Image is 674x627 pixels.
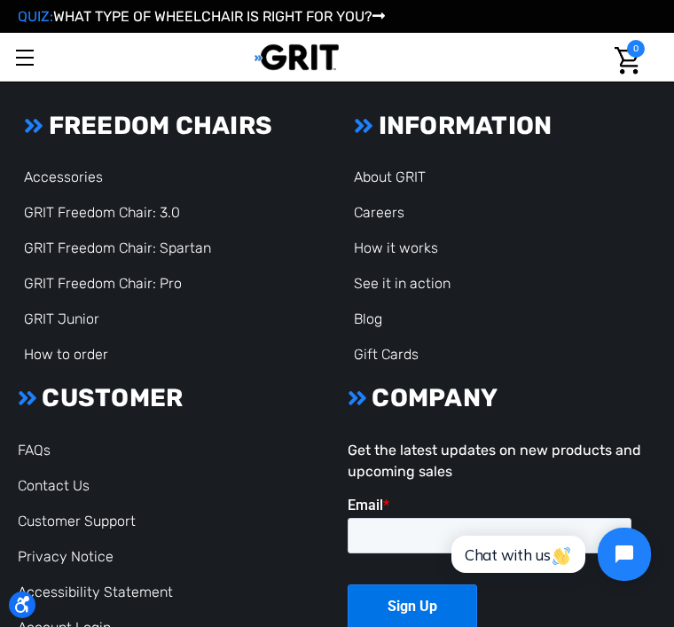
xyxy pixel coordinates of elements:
[348,440,650,482] p: Get the latest updates on new products and upcoming sales
[24,346,108,363] a: How to order
[24,310,99,327] a: GRIT Junior
[354,346,419,363] a: Gift Cards
[348,383,650,413] h3: COMPANY
[24,204,180,221] a: GRIT Freedom Chair: 3.0
[627,40,645,58] span: 0
[604,33,645,89] a: Cart with 0 items
[24,275,182,292] a: GRIT Freedom Chair: Pro
[24,239,211,256] a: GRIT Freedom Chair: Spartan
[354,310,382,327] a: Blog
[18,548,114,565] a: Privacy Notice
[18,8,385,25] a: QUIZ:WHAT TYPE OF WHEELCHAIR IS RIGHT FOR YOU?
[354,169,426,185] a: About GRIT
[24,169,103,185] a: Accessories
[18,442,51,458] a: FAQs
[18,584,173,600] a: Accessibility Statement
[354,204,404,221] a: Careers
[24,111,326,141] h3: FREEDOM CHAIRS
[255,43,339,71] img: GRIT All-Terrain Wheelchair and Mobility Equipment
[432,513,666,596] iframe: Tidio Chat
[16,57,34,59] span: Toggle menu
[354,275,451,292] a: See it in action
[615,47,640,74] img: Cart
[18,383,320,413] h3: CUSTOMER
[18,477,90,494] a: Contact Us
[354,111,656,141] h3: INFORMATION
[354,239,438,256] a: How it works
[18,513,136,529] a: Customer Support
[18,8,53,25] span: QUIZ:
